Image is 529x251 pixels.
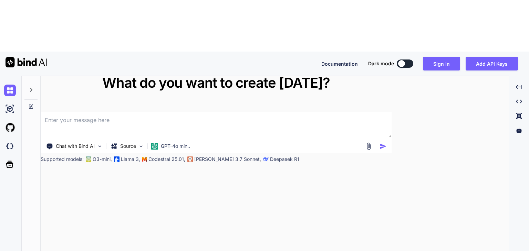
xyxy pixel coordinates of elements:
[86,156,91,162] img: GPT-4
[380,143,387,150] img: icon
[368,60,394,67] span: Dark mode
[41,156,84,163] p: Supported models:
[466,57,518,70] button: Add API Keys
[138,143,144,149] img: Pick Models
[142,157,147,162] img: Mistral-AI
[187,156,193,162] img: claude
[321,61,358,67] span: Documentation
[263,156,269,162] img: claude
[97,143,103,149] img: Pick Tools
[56,143,95,150] p: Chat with Bind AI
[423,57,460,70] button: Sign in
[121,156,140,163] p: Llama 3,
[148,156,185,163] p: Codestral 25.01,
[270,156,299,163] p: Deepseek R1
[161,143,190,150] p: GPT-4o min..
[4,122,16,133] img: githubLight
[151,143,158,150] img: GPT-4o mini
[365,142,373,150] img: attachment
[102,74,330,91] span: What do you want to create [DATE]?
[93,156,112,163] p: O3-mini,
[4,103,16,115] img: ai-studio
[6,57,47,67] img: Bind AI
[194,156,261,163] p: [PERSON_NAME] 3.7 Sonnet,
[4,85,16,96] img: chat
[120,143,136,150] p: Source
[4,140,16,152] img: darkCloudIdeIcon
[114,156,120,162] img: Llama2
[321,60,358,67] button: Documentation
